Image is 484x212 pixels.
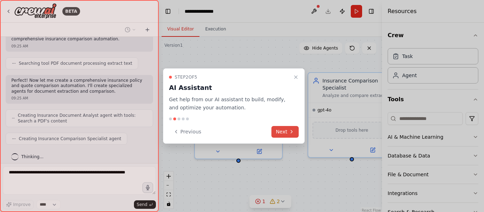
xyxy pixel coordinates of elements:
[169,83,290,93] h3: AI Assistant
[163,6,173,16] button: Hide left sidebar
[271,126,299,138] button: Next
[292,73,300,81] button: Close walkthrough
[175,74,197,80] span: Step 2 of 5
[169,96,290,112] p: Get help from our AI assistant to build, modify, and optimize your automation.
[169,126,206,138] button: Previous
